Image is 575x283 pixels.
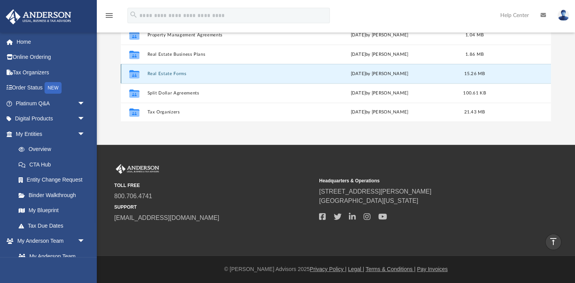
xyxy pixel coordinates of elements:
span: arrow_drop_down [77,96,93,111]
span: 1.86 MB [465,52,484,57]
div: [DATE] by [PERSON_NAME] [303,51,456,58]
span: arrow_drop_down [77,126,93,142]
a: Entity Change Request [11,172,97,188]
a: Tax Due Dates [11,218,97,233]
button: Property Management Agreements [147,33,300,38]
img: Anderson Advisors Platinum Portal [3,9,74,24]
small: SUPPORT [114,204,314,211]
a: Terms & Conditions | [366,266,415,272]
span: 21.43 MB [464,110,485,114]
button: Real Estate Business Plans [147,52,300,57]
a: Order StatusNEW [5,80,97,96]
a: My Anderson Team [11,249,89,264]
i: search [129,10,138,19]
a: My Entitiesarrow_drop_down [5,126,97,142]
a: CTA Hub [11,157,97,172]
a: [EMAIL_ADDRESS][DOMAIN_NAME] [114,214,219,221]
a: Overview [11,142,97,157]
a: Online Ordering [5,50,97,65]
span: arrow_drop_down [77,233,93,249]
div: [DATE] by [PERSON_NAME] [303,32,456,39]
div: NEW [45,82,62,94]
div: [DATE] by [PERSON_NAME] [303,90,456,97]
a: [STREET_ADDRESS][PERSON_NAME] [319,188,431,195]
button: Real Estate Forms [147,71,300,76]
small: TOLL FREE [114,182,314,189]
span: arrow_drop_down [77,111,93,127]
a: My Anderson Teamarrow_drop_down [5,233,93,249]
span: 1.04 MB [465,33,484,37]
span: 15.26 MB [464,72,485,76]
i: vertical_align_top [549,237,558,246]
div: [DATE] by [PERSON_NAME] [303,70,456,77]
a: 800.706.4741 [114,193,152,199]
a: Platinum Q&Aarrow_drop_down [5,96,97,111]
button: Tax Organizers [147,110,300,115]
a: Binder Walkthrough [11,187,97,203]
div: [DATE] by [PERSON_NAME] [303,109,456,116]
a: vertical_align_top [545,234,561,250]
div: © [PERSON_NAME] Advisors 2025 [97,265,575,273]
a: Legal | [348,266,364,272]
a: Pay Invoices [417,266,448,272]
span: 100.61 KB [463,91,486,95]
a: My Blueprint [11,203,93,218]
img: User Pic [558,10,569,21]
a: menu [105,15,114,20]
a: [GEOGRAPHIC_DATA][US_STATE] [319,197,418,204]
small: Headquarters & Operations [319,177,518,184]
a: Privacy Policy | [310,266,347,272]
img: Anderson Advisors Platinum Portal [114,164,161,174]
i: menu [105,11,114,20]
a: Home [5,34,97,50]
a: Tax Organizers [5,65,97,80]
a: Digital Productsarrow_drop_down [5,111,97,127]
button: Split Dollar Agreements [147,91,300,96]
